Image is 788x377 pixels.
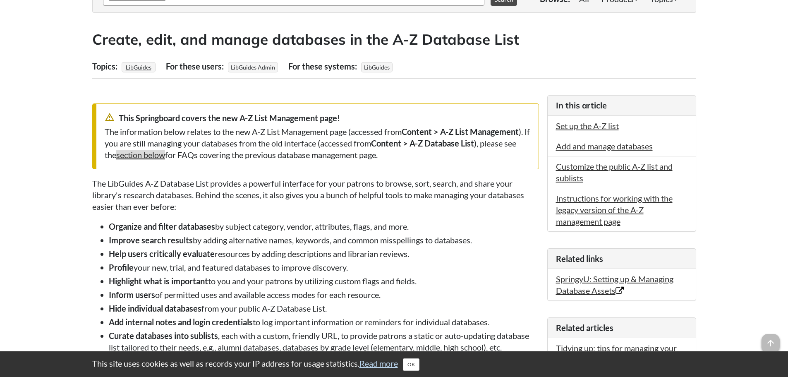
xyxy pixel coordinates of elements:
[116,150,165,160] a: section below
[109,276,208,286] strong: Highlight what is important
[556,343,687,365] a: Tidying up: tips for managing your guides, assets, databases, and images
[109,262,134,272] strong: Profile
[556,161,673,183] a: Customize the public A-Z list and sublists
[556,100,687,111] h3: In this article
[109,234,539,246] li: by adding alternative names, keywords, and common misspellings to databases.
[556,141,653,151] a: Add and manage databases
[288,58,359,74] div: For these systems:
[125,61,153,73] a: LibGuides
[105,112,115,122] span: warning_amber
[84,358,704,371] div: This site uses cookies as well as records your IP address for usage statistics.
[166,58,226,74] div: For these users:
[109,290,155,300] strong: Inform users
[92,178,539,212] p: The LibGuides A-Z Database List provides a powerful interface for your patrons to browse, sort, s...
[109,221,215,231] strong: Organize and filter databases
[762,334,780,352] span: arrow_upward
[359,358,398,368] a: Read more
[92,58,120,74] div: Topics:
[361,62,393,72] span: LibGuides
[109,275,539,287] li: to you and your patrons by utilizing custom flags and fields.
[109,303,201,313] strong: Hide individual databases
[109,330,539,353] li: , each with a custom, friendly URL, to provide patrons a static or auto-updating database list ta...
[109,262,539,273] li: your new, trial, and featured databases to improve discovery.
[403,358,419,371] button: Close
[109,316,539,328] li: to log important information or reminders for individual databases.
[556,193,673,226] a: Instructions for working with the legacy version of the A-Z management page
[228,62,278,72] span: LibGuides Admin
[109,289,539,300] li: of permitted uses and available access modes for each resource.
[371,138,474,148] strong: Content > A-Z Database List
[556,254,603,264] span: Related links
[109,221,539,232] li: by subject category, vendor, attributes, flags, and more.
[556,121,619,131] a: Set up the A-Z list
[109,317,253,327] strong: Add internal notes and login credentials
[762,335,780,345] a: arrow_upward
[556,274,673,295] a: SpringyU: Setting up & Managing Database Assets
[105,112,530,124] div: This Springboard covers the new A-Z List Management page!
[109,303,539,314] li: from your public A-Z Database List.
[402,127,519,137] strong: Content > A-Z List Management
[109,235,193,245] strong: Improve search results
[105,126,530,161] div: The information below relates to the new A-Z List Management page (accessed from ). If you are st...
[109,331,218,341] strong: Curate databases into sublists
[556,323,613,333] span: Related articles
[109,249,215,259] strong: Help users critically evaluate
[92,29,696,50] h2: Create, edit, and manage databases in the A-Z Database List
[109,248,539,259] li: resources by adding descriptions and librarian reviews.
